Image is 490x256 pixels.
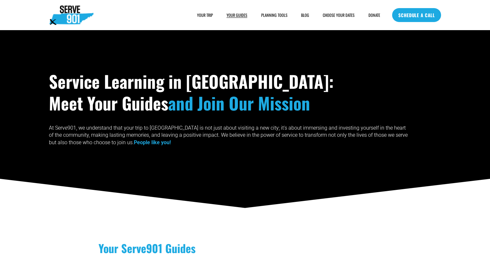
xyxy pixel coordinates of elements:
a: YOUR GUIDES [227,12,247,18]
strong: People like you! [134,139,171,145]
strong: Service Learning in [GEOGRAPHIC_DATA]: Meet Your Guides [49,69,334,115]
a: folder dropdown [197,12,213,18]
span: PLANNING TOOLS [261,12,287,18]
p: At Serve901, we understand that your trip to [GEOGRAPHIC_DATA] is not just about visiting a new c... [49,124,408,146]
img: Serve901 [49,6,94,25]
a: SCHEDULE A CALL [392,8,441,22]
a: CHOOSE YOUR DATES [323,12,355,18]
a: BLOG [301,12,309,18]
a: folder dropdown [261,12,287,18]
strong: and Join Our Mission [168,90,310,115]
a: DONATE [368,12,380,18]
span: YOUR TRIP [197,12,213,18]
